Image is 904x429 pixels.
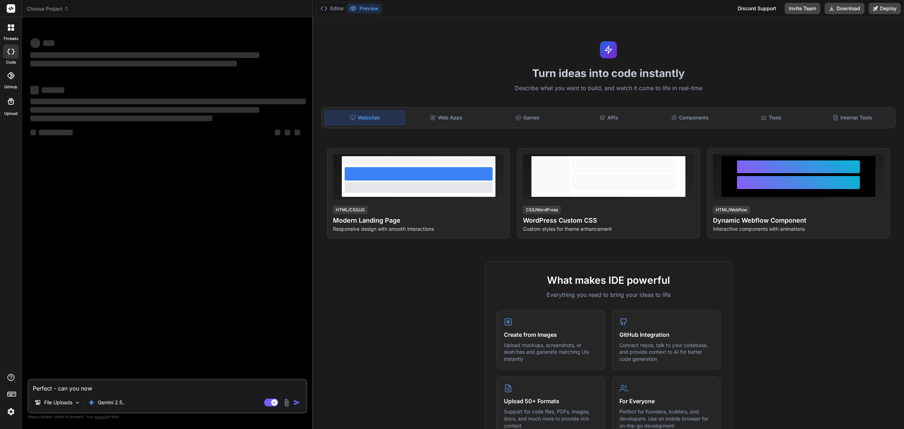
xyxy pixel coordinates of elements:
[317,84,900,93] p: Describe what you want to build, and watch it come to life in real-time
[733,3,780,14] div: Discord Support
[523,206,561,214] div: CSS/WordPress
[496,290,720,299] p: Everything you need to bring your ideas to life
[5,406,17,418] img: settings
[347,4,381,13] button: Preview
[30,61,237,66] span: ‌
[317,4,347,13] button: Editor
[406,110,486,125] div: Web Apps
[27,5,69,12] span: Choose Project
[713,225,884,233] p: Interactive components with animations
[282,399,291,407] img: attachment
[43,40,54,46] span: ‌
[813,110,892,125] div: Internal Tools
[523,225,694,233] p: Custom styles for theme enhancement
[504,330,597,339] h4: Create from Images
[75,400,81,406] img: Pick Models
[30,99,306,104] span: ‌
[29,380,306,393] textarea: Perfect - can you now
[504,342,597,363] p: Upload mockups, screenshots, or sketches and generate matching UIs instantly
[523,216,694,225] h4: WordPress Custom CSS
[825,3,864,14] button: Download
[30,116,212,121] span: ‌
[4,84,17,90] label: GitHub
[285,130,290,135] span: ‌
[569,110,649,125] div: APIs
[731,110,811,125] div: Tools
[619,330,713,339] h4: GitHub Integration
[28,413,307,420] p: Always double-check its answers. Your in Bind
[30,52,259,58] span: ‌
[44,399,72,406] p: File Uploads
[293,399,301,406] img: icon
[275,130,280,135] span: ‌
[4,111,18,117] label: Upload
[713,216,884,225] h4: Dynamic Webflow Component
[88,399,95,406] img: Gemini 2.5 Pro
[619,342,713,363] p: Connect repos, talk to your codebase, and provide context to AI for better code generation
[325,110,405,125] div: Websites
[39,130,73,135] span: ‌
[333,225,504,233] p: Responsive design with smooth interactions
[30,130,36,135] span: ‌
[619,397,713,405] h4: For Everyone
[95,415,107,419] span: privacy
[333,206,368,214] div: HTML/CSS/JS
[488,110,567,125] div: Games
[6,59,16,65] label: code
[317,67,900,80] h1: Turn ideas into code instantly
[30,38,40,48] span: ‌
[30,86,39,94] span: ‌
[3,36,18,42] label: threads
[504,408,597,429] p: Support for code files, PDFs, images, docs, and much more to provide rich context
[650,110,730,125] div: Components
[496,273,720,288] h2: What makes IDE powerful
[713,206,750,214] div: HTML/Webflow
[295,130,300,135] span: ‌
[504,397,597,405] h4: Upload 50+ Formats
[333,216,504,225] h4: Modern Landing Page
[619,408,713,429] p: Perfect for founders, builders, and developers. Use on mobile browser for on-the-go development
[42,87,64,93] span: ‌
[785,3,820,14] button: Invite Team
[869,3,901,14] button: Deploy
[98,399,125,406] p: Gemini 2.5..
[30,107,259,113] span: ‌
